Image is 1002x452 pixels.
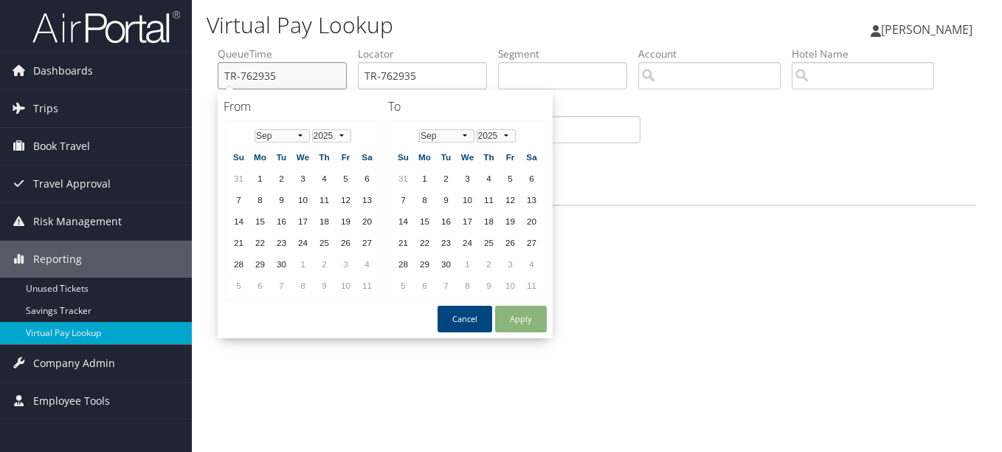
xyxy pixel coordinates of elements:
[336,211,356,231] td: 19
[293,254,313,274] td: 1
[272,275,291,295] td: 7
[415,275,435,295] td: 6
[479,275,499,295] td: 9
[415,147,435,167] th: Mo
[388,98,547,114] h4: To
[522,275,542,295] td: 11
[314,211,334,231] td: 18
[33,241,82,278] span: Reporting
[229,233,249,253] td: 21
[336,147,356,167] th: Fr
[498,101,652,116] label: Delivery
[415,168,435,188] td: 1
[314,190,334,210] td: 11
[393,275,413,295] td: 5
[33,128,90,165] span: Book Travel
[336,254,356,274] td: 3
[293,211,313,231] td: 17
[436,275,456,295] td: 7
[336,168,356,188] td: 5
[479,233,499,253] td: 25
[314,233,334,253] td: 25
[314,168,334,188] td: 4
[393,168,413,188] td: 31
[293,190,313,210] td: 10
[33,383,110,420] span: Employee Tools
[500,211,520,231] td: 19
[457,233,477,253] td: 24
[33,203,122,240] span: Risk Management
[250,254,270,274] td: 29
[272,233,291,253] td: 23
[357,254,377,274] td: 4
[415,254,435,274] td: 29
[33,90,58,127] span: Trips
[522,190,542,210] td: 13
[314,147,334,167] th: Th
[457,168,477,188] td: 3
[495,306,547,332] button: Apply
[393,211,413,231] td: 14
[218,47,358,61] label: QueueTime
[250,233,270,253] td: 22
[436,168,456,188] td: 2
[436,147,456,167] th: Tu
[522,254,542,274] td: 4
[415,233,435,253] td: 22
[436,233,456,253] td: 23
[357,190,377,210] td: 13
[479,168,499,188] td: 4
[250,190,270,210] td: 8
[224,98,382,114] h4: From
[479,190,499,210] td: 11
[415,190,435,210] td: 8
[393,147,413,167] th: Su
[522,168,542,188] td: 6
[792,47,945,61] label: Hotel Name
[229,211,249,231] td: 14
[272,168,291,188] td: 2
[479,147,499,167] th: Th
[293,233,313,253] td: 24
[522,211,542,231] td: 20
[229,275,249,295] td: 5
[436,254,456,274] td: 30
[479,211,499,231] td: 18
[457,147,477,167] th: We
[357,168,377,188] td: 6
[32,10,180,44] img: airportal-logo.png
[457,254,477,274] td: 1
[393,254,413,274] td: 28
[500,233,520,253] td: 26
[336,233,356,253] td: 26
[522,147,542,167] th: Sa
[272,190,291,210] td: 9
[314,275,334,295] td: 9
[336,190,356,210] td: 12
[479,254,499,274] td: 2
[457,275,477,295] td: 8
[500,168,520,188] td: 5
[336,275,356,295] td: 10
[500,190,520,210] td: 12
[293,147,313,167] th: We
[229,147,249,167] th: Su
[272,254,291,274] td: 30
[229,254,249,274] td: 28
[393,233,413,253] td: 21
[500,275,520,295] td: 10
[436,190,456,210] td: 9
[250,211,270,231] td: 15
[229,190,249,210] td: 7
[436,211,456,231] td: 16
[871,7,987,52] a: [PERSON_NAME]
[357,233,377,253] td: 27
[358,47,498,61] label: Locator
[500,254,520,274] td: 3
[272,147,291,167] th: Tu
[457,190,477,210] td: 10
[33,52,93,89] span: Dashboards
[500,147,520,167] th: Fr
[415,211,435,231] td: 15
[498,47,638,61] label: Segment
